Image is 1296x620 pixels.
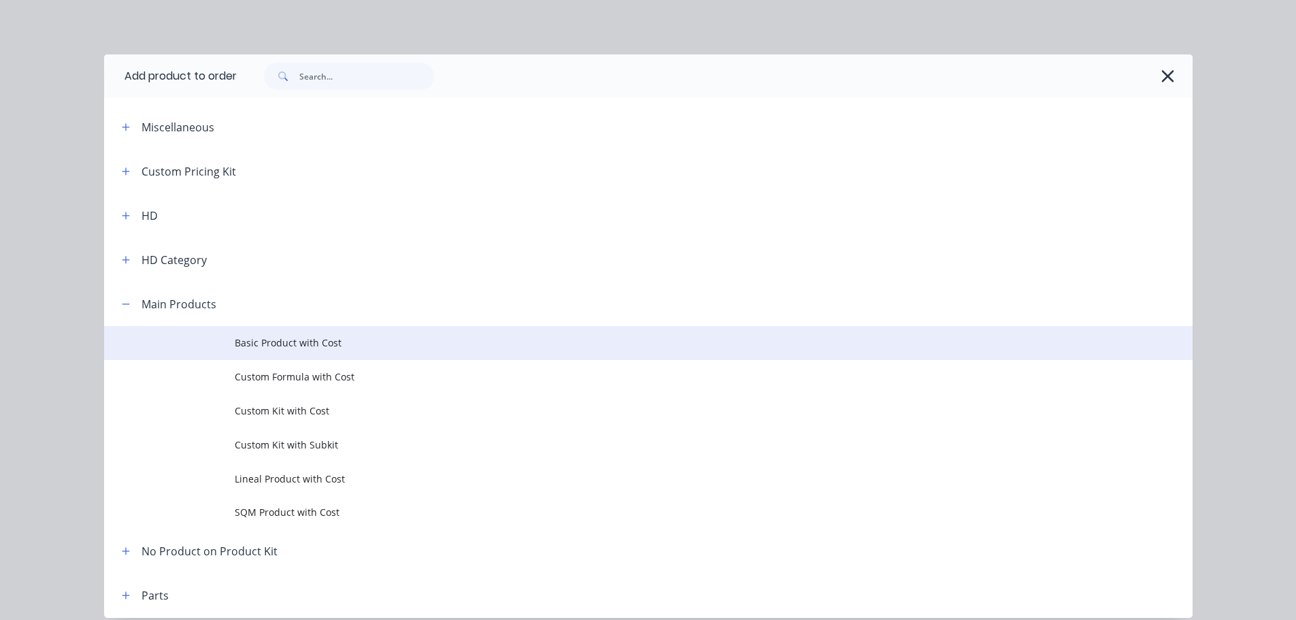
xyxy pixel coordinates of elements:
div: Main Products [142,296,216,312]
span: Custom Kit with Subkit [235,438,1001,452]
span: Basic Product with Cost [235,336,1001,350]
span: Custom Kit with Cost [235,404,1001,418]
input: Search... [299,63,434,90]
div: Custom Pricing Kit [142,163,236,180]
span: SQM Product with Cost [235,505,1001,519]
div: HD Category [142,252,207,268]
span: Custom Formula with Cost [235,370,1001,384]
span: Lineal Product with Cost [235,472,1001,486]
div: Miscellaneous [142,119,214,135]
div: No Product on Product Kit [142,543,278,559]
div: Add product to order [104,54,237,98]
div: Parts [142,587,169,604]
div: HD [142,208,158,224]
